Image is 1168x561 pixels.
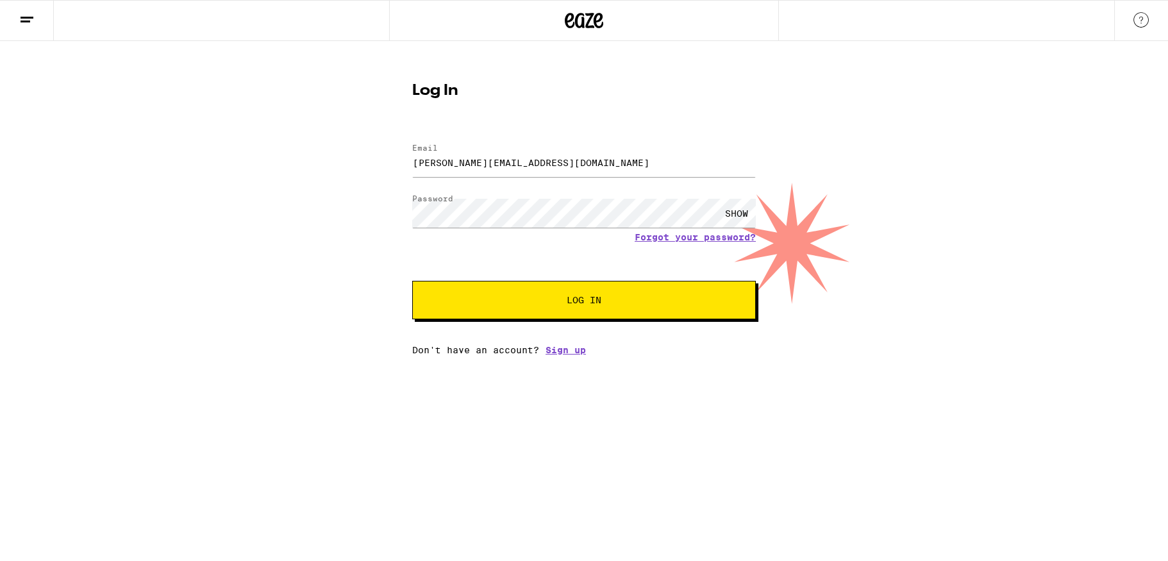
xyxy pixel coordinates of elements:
input: Email [412,148,756,177]
label: Email [412,144,438,152]
a: Sign up [546,345,586,355]
div: SHOW [717,199,756,228]
button: Log In [412,281,756,319]
span: Log In [567,296,601,305]
span: Hi. Need any help? [8,9,92,19]
a: Forgot your password? [635,232,756,242]
div: Don't have an account? [412,345,756,355]
h1: Log In [412,83,756,99]
label: Password [412,194,453,203]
